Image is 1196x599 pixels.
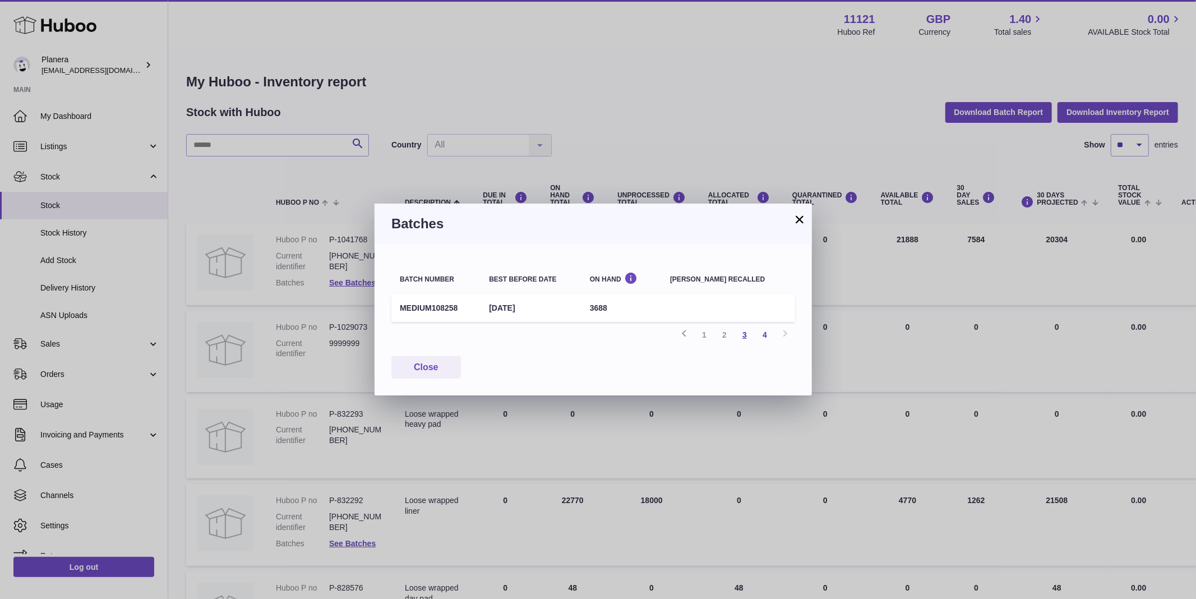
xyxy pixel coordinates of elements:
[694,325,714,345] a: 1
[793,213,806,226] button: ×
[590,272,653,283] div: On Hand
[670,276,787,283] div: [PERSON_NAME] recalled
[391,356,461,379] button: Close
[391,215,795,233] h3: Batches
[581,294,662,322] td: 3688
[735,325,755,345] a: 3
[400,276,472,283] div: Batch number
[391,294,481,322] td: MEDIUM108258
[714,325,735,345] a: 2
[489,276,573,283] div: Best before date
[755,325,775,345] a: 4
[481,294,581,322] td: [DATE]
